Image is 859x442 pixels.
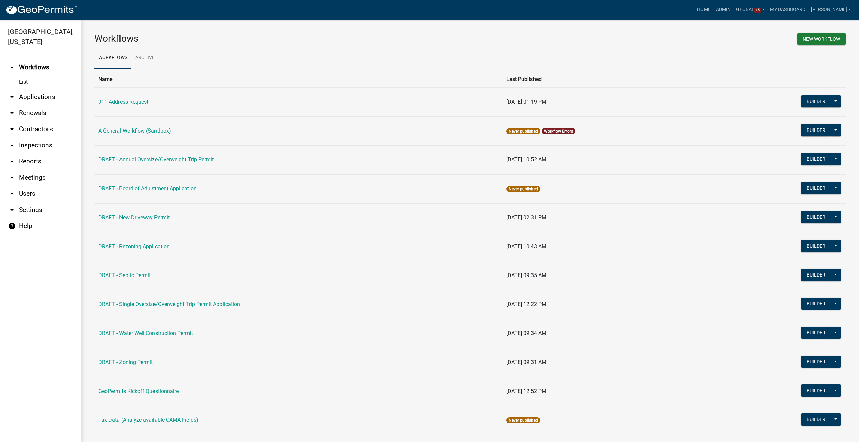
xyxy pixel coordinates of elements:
span: [DATE] 10:43 AM [506,243,546,250]
th: Name [94,71,502,87]
span: [DATE] 12:22 PM [506,301,546,307]
span: [DATE] 10:52 AM [506,156,546,163]
a: [PERSON_NAME] [808,3,854,16]
a: Admin [713,3,733,16]
button: Builder [801,413,831,426]
button: Builder [801,327,831,339]
a: Archive [131,47,159,69]
th: Last Published [502,71,713,87]
button: Builder [801,240,831,252]
button: New Workflow [797,33,846,45]
i: arrow_drop_down [8,141,16,149]
span: [DATE] 02:31 PM [506,214,546,221]
a: Workflows [94,47,131,69]
button: Builder [801,384,831,397]
span: Never published [506,417,540,423]
a: GeoPermits Kickoff Questionnaire [98,388,179,394]
i: arrow_drop_down [8,125,16,133]
a: A General Workflow (Sandbox) [98,127,171,134]
span: [DATE] 09:35 AM [506,272,546,279]
button: Builder [801,153,831,165]
button: Builder [801,124,831,136]
span: [DATE] 09:31 AM [506,359,546,365]
span: Never published [506,128,540,134]
i: arrow_drop_down [8,174,16,182]
span: 15 [754,8,761,13]
button: Builder [801,95,831,107]
i: help [8,222,16,230]
button: Builder [801,211,831,223]
a: DRAFT - Water Well Construction Permit [98,330,193,336]
i: arrow_drop_down [8,157,16,165]
button: Builder [801,182,831,194]
i: arrow_drop_down [8,190,16,198]
button: Builder [801,298,831,310]
button: Builder [801,269,831,281]
a: DRAFT - Single Oversize/Overweight Trip Permit Application [98,301,240,307]
a: DRAFT - Annual Oversize/Overweight Trip Permit [98,156,214,163]
a: DRAFT - New Driveway Permit [98,214,170,221]
a: Global15 [733,3,768,16]
h3: Workflows [94,33,465,44]
a: DRAFT - Rezoning Application [98,243,170,250]
i: arrow_drop_down [8,109,16,117]
a: DRAFT - Septic Permit [98,272,151,279]
a: Workflow Errors [544,129,573,134]
a: Tax Data (Analyze available CAMA Fields) [98,417,198,423]
span: [DATE] 09:34 AM [506,330,546,336]
a: 911 Address Request [98,99,148,105]
a: My Dashboard [767,3,808,16]
span: [DATE] 12:52 PM [506,388,546,394]
a: DRAFT - Zoning Permit [98,359,153,365]
i: arrow_drop_down [8,93,16,101]
i: arrow_drop_up [8,63,16,71]
span: Never published [506,186,540,192]
a: DRAFT - Board of Adjustment Application [98,185,197,192]
span: [DATE] 01:19 PM [506,99,546,105]
button: Builder [801,356,831,368]
a: Home [694,3,713,16]
i: arrow_drop_down [8,206,16,214]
